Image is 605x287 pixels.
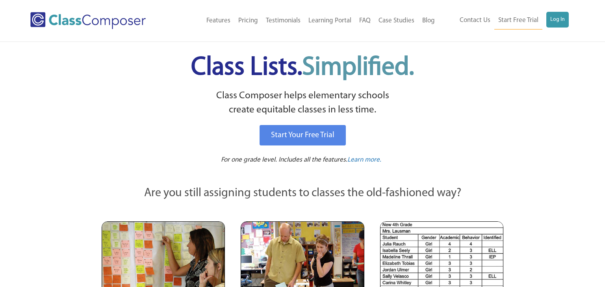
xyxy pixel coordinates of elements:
[439,12,569,29] nav: Header Menu
[172,12,438,29] nav: Header Menu
[304,12,355,29] a: Learning Portal
[102,185,503,202] p: Are you still assigning students to classes the old-fashioned way?
[260,125,346,145] a: Start Your Free Trial
[347,155,381,165] a: Learn more.
[271,131,334,139] span: Start Your Free Trial
[302,55,414,81] span: Simplified.
[456,12,494,29] a: Contact Us
[191,55,414,81] span: Class Lists.
[418,12,439,29] a: Blog
[234,12,262,29] a: Pricing
[375,12,418,29] a: Case Studies
[347,156,381,163] span: Learn more.
[494,12,542,29] a: Start Free Trial
[355,12,375,29] a: FAQ
[30,12,146,29] img: Class Composer
[546,12,569,28] a: Log In
[262,12,304,29] a: Testimonials
[221,156,347,163] span: For one grade level. Includes all the features.
[100,89,505,118] p: Class Composer helps elementary schools create equitable classes in less time.
[202,12,234,29] a: Features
